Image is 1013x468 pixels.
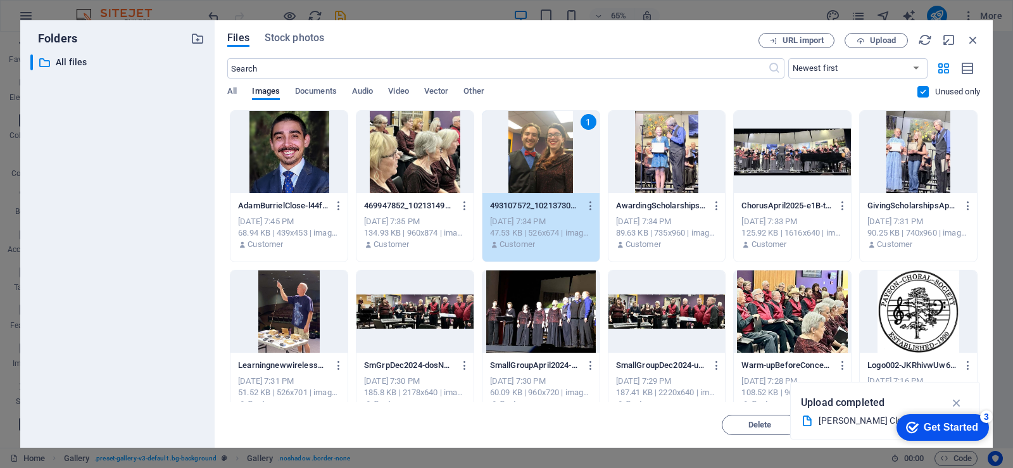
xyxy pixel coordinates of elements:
[616,216,718,227] div: [DATE] 7:34 PM
[867,200,957,212] p: GivingScholarshipsApril2024-bM0AUAJjkS9hMRkAs--Q4Q.jpg
[238,360,328,371] p: LearningnewwirelessmicswedonatedtoPHS-9iqDNvXaMWRwJZjHJEt4aA.jpg
[741,376,843,387] div: [DATE] 7:28 PM
[626,239,661,250] p: Customer
[374,239,409,250] p: Customer
[364,216,466,227] div: [DATE] 7:35 PM
[374,398,409,410] p: Customer
[741,216,843,227] div: [DATE] 7:33 PM
[364,227,466,239] div: 134.93 KB | 960x874 | image/jpeg
[238,216,340,227] div: [DATE] 7:45 PM
[238,387,340,398] div: 51.52 KB | 526x701 | image/jpeg
[867,360,957,371] p: Logo002-JKRhivwUw6dkoYtO9N8KSw.jpg
[490,227,592,239] div: 47.53 KB | 526x674 | image/jpeg
[364,200,454,212] p: 469947852_10213149725693743_2531968084991414522_n-9IFfS5DUQm_fDPZRRUFKXw.jpg
[295,84,337,101] span: Documents
[722,415,798,435] button: Delete
[867,216,969,227] div: [DATE] 7:31 PM
[227,30,249,46] span: Files
[248,398,283,410] p: Customer
[748,421,772,429] span: Delete
[227,58,767,79] input: Search
[870,37,896,44] span: Upload
[752,398,787,410] p: Customer
[741,360,831,371] p: Warm-upBeforeConcert-DCUJNj1HSJUN_lAXCWNYeA.jpg
[248,239,283,250] p: Customer
[500,398,535,410] p: Customer
[867,376,969,387] div: [DATE] 7:16 PM
[238,227,340,239] div: 68.94 KB | 439x453 | image/jpeg
[238,200,328,212] p: AdamBurrielClose-l44f-RPbuwQg_Uex4DhYBA.jpg
[752,239,787,250] p: Customer
[819,414,941,428] div: [PERSON_NAME] Close.jpg
[490,200,580,212] p: 493107572_10213730203165317_602568000993345354_n-tHHjNx-cpC8CMETtqj_tGA.jpg
[801,395,884,411] p: Upload completed
[490,360,580,371] p: SmallGroupApril2024-GPxkFHYm3RvcrWxxLidQiw.jpg
[616,387,718,398] div: 187.41 KB | 2220x640 | image/jpeg
[388,84,408,101] span: Video
[935,86,980,98] p: Displays only files that are not in use on the website. Files added during this session can still...
[424,84,449,101] span: Vector
[191,32,204,46] i: Create new folder
[490,216,592,227] div: [DATE] 7:34 PM
[30,30,77,47] p: Folders
[10,6,103,33] div: Get Started 3 items remaining, 40% complete
[942,33,956,47] i: Minimize
[463,84,484,101] span: Other
[741,387,843,398] div: 108.52 KB | 960x713 | image/jpeg
[616,360,706,371] p: SmallGroupDec2024-uDZ-JdQtelkA9LGDuKU1WQ.jpg
[783,37,824,44] span: URL import
[918,33,932,47] i: Reload
[490,387,592,398] div: 60.09 KB | 960x720 | image/jpeg
[352,84,373,101] span: Audio
[30,54,33,70] div: ​
[238,376,340,387] div: [DATE] 7:31 PM
[616,200,706,212] p: AwardingScholarshipsApril2024-zG8taaocsCWU5I-eOBSuqA.jpg
[227,84,237,101] span: All
[616,376,718,387] div: [DATE] 7:29 PM
[490,376,592,387] div: [DATE] 7:30 PM
[845,33,908,48] button: Upload
[265,30,324,46] span: Stock photos
[37,14,92,25] div: Get Started
[56,55,181,70] p: All files
[364,360,454,371] p: SmGrpDec2024-dosNDMIL3jbLqaX5VGmj9Q.jpg
[94,3,106,15] div: 3
[741,227,843,239] div: 125.92 KB | 1616x640 | image/jpeg
[364,376,466,387] div: [DATE] 7:30 PM
[252,84,280,101] span: Images
[758,33,834,48] button: URL import
[581,114,596,130] div: 1
[626,398,661,410] p: Customer
[877,239,912,250] p: Customer
[364,387,466,398] div: 185.8 KB | 2178x640 | image/jpeg
[966,33,980,47] i: Close
[500,239,535,250] p: Customer
[867,227,969,239] div: 90.25 KB | 740x960 | image/jpeg
[616,227,718,239] div: 89.63 KB | 735x960 | image/jpeg
[741,200,831,212] p: ChorusApril2025-e1B-t1ozlyvjBSWZIcHAsw.jpg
